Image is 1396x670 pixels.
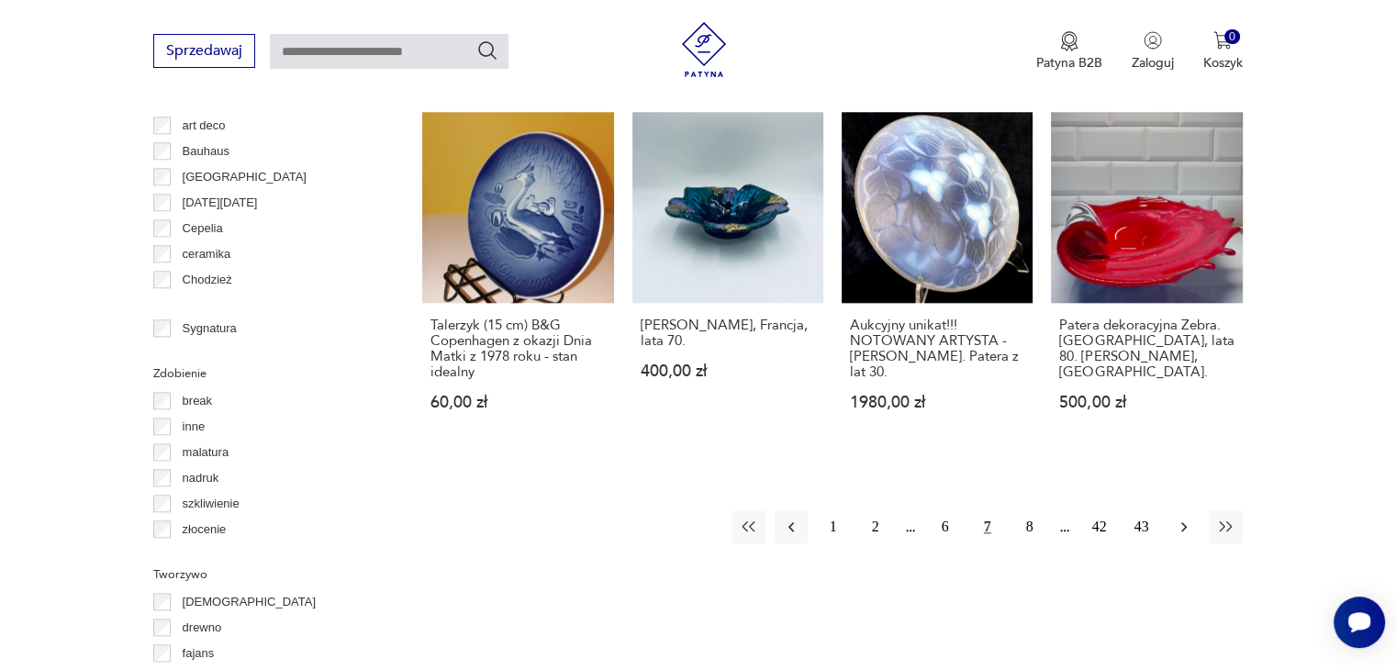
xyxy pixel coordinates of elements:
[1125,510,1158,543] button: 43
[183,643,215,664] p: fajans
[1203,31,1243,72] button: 0Koszyk
[1213,31,1232,50] img: Ikona koszyka
[183,318,237,339] p: Sygnatura
[1051,112,1242,446] a: Patera dekoracyjna Zebra. Polska, lata 80. Huta Józefina, Krosno.Patera dekoracyjna Zebra. [GEOGR...
[183,167,307,187] p: [GEOGRAPHIC_DATA]
[1132,31,1174,72] button: Zaloguj
[1224,29,1240,45] div: 0
[1013,510,1046,543] button: 8
[153,34,255,68] button: Sprzedawaj
[1083,510,1116,543] button: 42
[1036,31,1102,72] button: Patyna B2B
[430,318,605,380] h3: Talerzyk (15 cm) B&G Copenhagen z okazji Dnia Matki z 1978 roku - stan idealny
[183,618,222,638] p: drewno
[1059,395,1234,410] p: 500,00 zł
[929,510,962,543] button: 6
[430,395,605,410] p: 60,00 zł
[183,193,258,213] p: [DATE][DATE]
[676,22,732,77] img: Patyna - sklep z meblami i dekoracjami vintage
[1132,54,1174,72] p: Zaloguj
[183,391,213,411] p: break
[641,318,815,349] h3: [PERSON_NAME], Francja, lata 70.
[183,244,231,264] p: ceramika
[842,112,1033,446] a: Aukcyjny unikat!!! NOTOWANY ARTYSTA - André Delatte. Patera z lat 30.Aukcyjny unikat!!! NOTOWANY ...
[850,395,1024,410] p: 1980,00 zł
[850,318,1024,380] h3: Aukcyjny unikat!!! NOTOWANY ARTYSTA - [PERSON_NAME]. Patera z lat 30.
[422,112,613,446] a: Talerzyk (15 cm) B&G Copenhagen z okazji Dnia Matki z 1978 roku - stan idealnyTalerzyk (15 cm) B&...
[632,112,823,446] a: Patera Vallauris, Francja, lata 70.[PERSON_NAME], Francja, lata 70.400,00 zł
[971,510,1004,543] button: 7
[183,296,229,316] p: Ćmielów
[641,363,815,379] p: 400,00 zł
[153,46,255,59] a: Sprzedawaj
[1060,31,1078,51] img: Ikona medalu
[183,468,219,488] p: nadruk
[859,510,892,543] button: 2
[1144,31,1162,50] img: Ikonka użytkownika
[153,363,378,384] p: Zdobienie
[1334,597,1385,648] iframe: Smartsupp widget button
[183,494,240,514] p: szkliwienie
[476,39,498,61] button: Szukaj
[1059,318,1234,380] h3: Patera dekoracyjna Zebra. [GEOGRAPHIC_DATA], lata 80. [PERSON_NAME], [GEOGRAPHIC_DATA].
[183,141,229,162] p: Bauhaus
[183,270,232,290] p: Chodzież
[183,417,206,437] p: inne
[183,116,226,136] p: art deco
[1203,54,1243,72] p: Koszyk
[1036,54,1102,72] p: Patyna B2B
[183,519,227,540] p: złocenie
[1036,31,1102,72] a: Ikona medaluPatyna B2B
[183,218,223,239] p: Cepelia
[153,564,378,585] p: Tworzywo
[183,592,316,612] p: [DEMOGRAPHIC_DATA]
[183,442,229,463] p: malatura
[817,510,850,543] button: 1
